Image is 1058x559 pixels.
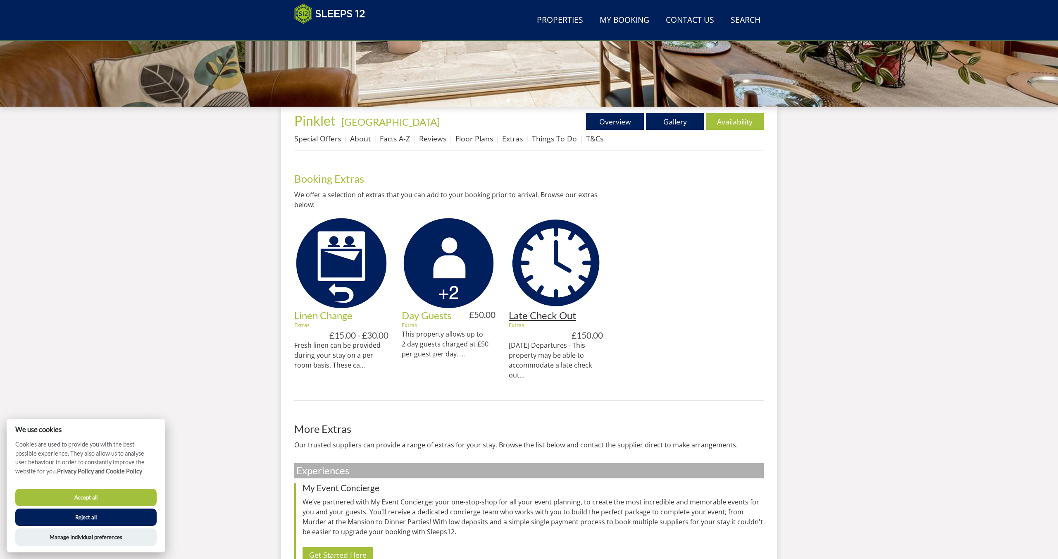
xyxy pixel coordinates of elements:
button: Reject all [15,509,157,526]
a: Overview [586,113,644,130]
a: Properties [534,11,586,30]
p: Fresh linen can be provided during your stay on a per room basis. These ca... [294,340,388,370]
a: Gallery [646,113,704,130]
h2: We use cookies [7,425,165,433]
a: Day Guests [402,309,451,321]
p: This property allows up to 2 day guests charged at £50 per guest per day. ... [402,329,496,359]
img: Sleeps 12 [294,3,365,24]
a: Extras [509,321,524,329]
h4: £150.00 [572,331,603,340]
a: Linen Change [294,309,353,321]
p: We offer a selection of extras that you can add to your booking prior to arrival. Browse our extr... [294,190,603,210]
a: Extras [502,134,523,143]
a: Availability [706,113,764,130]
button: Manage Individual preferences [15,528,157,546]
img: Day Guests [402,216,496,311]
a: Privacy Policy and Cookie Policy [57,468,142,475]
p: Our trusted suppliers can provide a range of extras for your stay. Browse the list below and cont... [294,440,764,450]
a: Booking Extras [294,172,364,185]
a: Contact Us [662,11,717,30]
p: [DATE] Departures - This property may be able to accommodate a late check out... [509,340,603,380]
a: Reviews [419,134,446,143]
h4: £15.00 - £30.00 [329,331,388,340]
span: - [338,116,440,128]
a: Floor Plans [455,134,493,143]
p: Cookies are used to provide you with the best possible experience. They also allow us to analyse ... [7,440,165,482]
a: Facts A-Z [380,134,410,143]
a: Extras [294,321,310,329]
button: Accept all [15,489,157,506]
a: My Booking [596,11,653,30]
a: Late Check Out [509,309,576,321]
a: Search [727,11,764,30]
p: We’ve partnered with My Event Concierge: your one-stop-shop for all your event planning, to creat... [303,497,764,537]
a: About [350,134,371,143]
h4: £50.00 [469,310,496,329]
img: Linen Change [294,216,388,311]
a: Special Offers [294,134,341,143]
h2: Experiences [294,463,764,478]
a: Extras [402,321,417,329]
h3: My Event Concierge [303,483,764,493]
h2: More Extras [294,423,764,435]
img: Late Check Out [509,216,603,311]
a: Pinklet [294,112,338,129]
a: [GEOGRAPHIC_DATA] [341,116,440,128]
iframe: Customer reviews powered by Trustpilot [290,29,377,36]
a: T&Cs [586,134,603,143]
a: Things To Do [532,134,577,143]
span: Pinklet [294,112,336,129]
